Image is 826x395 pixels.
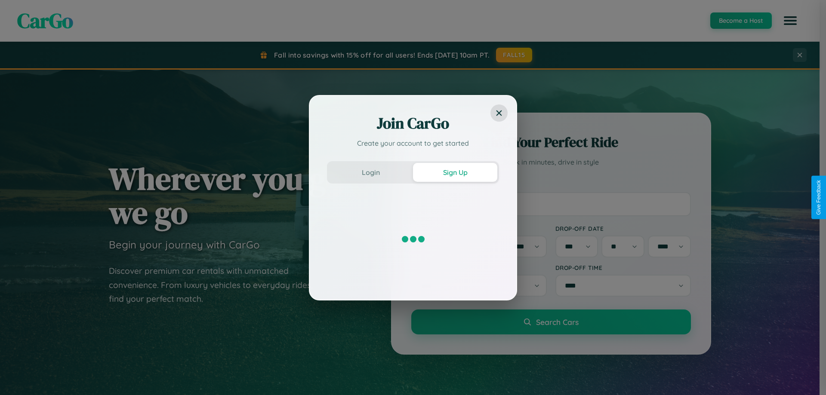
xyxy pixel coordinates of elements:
iframe: Intercom live chat [9,366,29,386]
p: Create your account to get started [327,138,499,148]
h2: Join CarGo [327,113,499,134]
div: Give Feedback [816,180,822,215]
button: Login [329,163,413,182]
button: Sign Up [413,163,497,182]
